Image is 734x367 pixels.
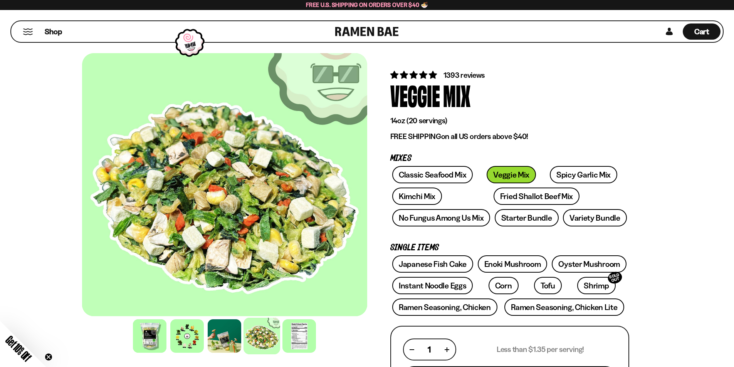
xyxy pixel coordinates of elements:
a: Variety Bundle [563,209,627,226]
span: 1393 reviews [443,70,485,80]
a: Japanese Fish Cake [392,255,473,273]
a: Kimchi Mix [392,188,442,205]
div: Mix [443,80,470,109]
a: Ramen Seasoning, Chicken Lite [504,298,624,316]
span: Get 10% Off [3,333,34,364]
div: SOLD OUT [606,270,623,285]
p: on all US orders above $40! [390,132,629,141]
p: Less than $1.35 per serving! [497,345,584,354]
a: Tofu [534,277,562,294]
button: Mobile Menu Trigger [23,28,33,35]
p: Single Items [390,244,629,251]
a: Spicy Garlic Mix [550,166,617,183]
a: Fried Shallot Beef Mix [494,188,579,205]
p: 14oz (20 servings) [390,116,629,126]
a: Corn [489,277,519,294]
a: No Fungus Among Us Mix [392,209,490,226]
a: Instant Noodle Eggs [392,277,473,294]
a: Enoki Mushroom [478,255,548,273]
p: Mixes [390,155,629,162]
a: Ramen Seasoning, Chicken [392,298,497,316]
a: Classic Seafood Mix [392,166,473,183]
span: 1 [428,345,431,354]
span: Cart [694,27,709,36]
a: Oyster Mushroom [552,255,627,273]
div: Veggie [390,80,440,109]
span: 4.76 stars [390,70,438,80]
span: Free U.S. Shipping on Orders over $40 🍜 [306,1,428,8]
strong: FREE SHIPPING [390,132,441,141]
a: Starter Bundle [495,209,559,226]
span: Shop [45,27,62,37]
a: Shop [45,23,62,40]
a: ShrimpSOLD OUT [577,277,615,294]
button: Close teaser [45,353,52,361]
div: Cart [683,21,721,42]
